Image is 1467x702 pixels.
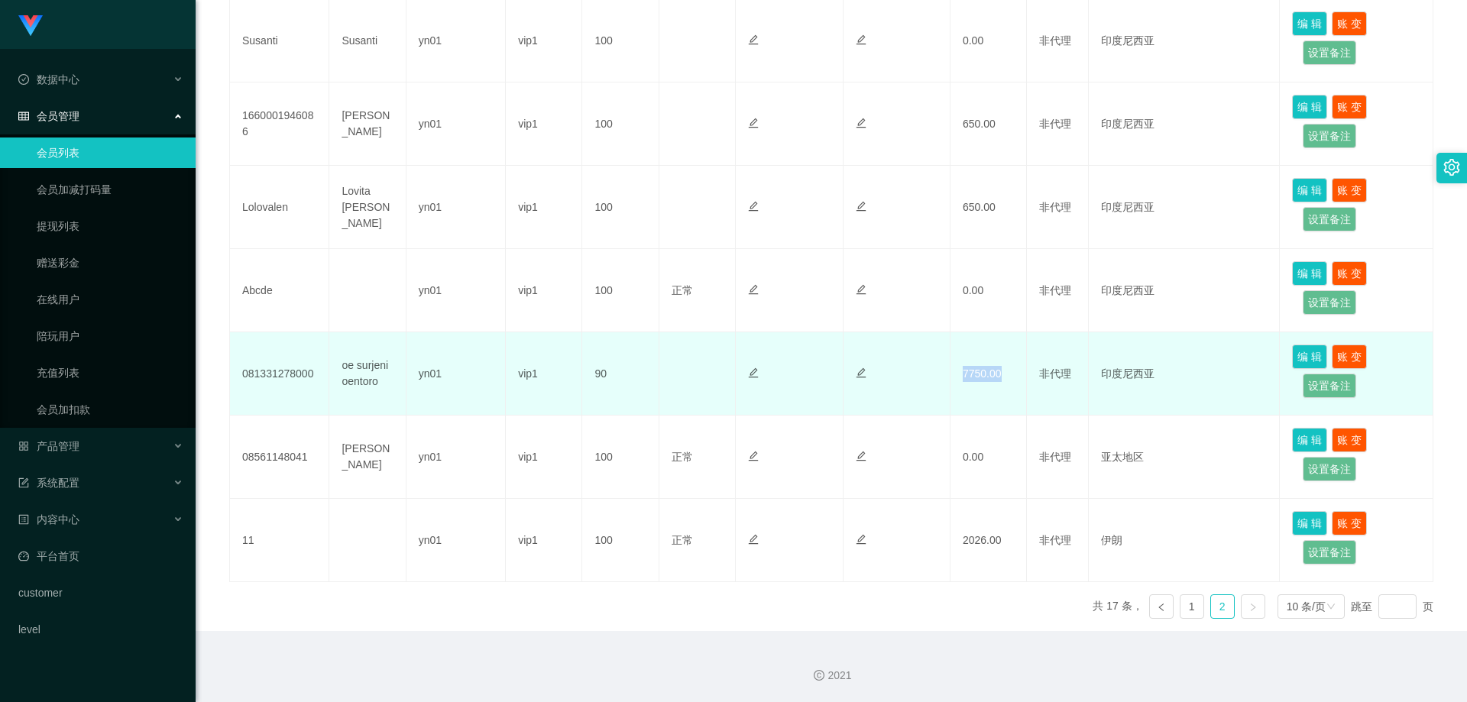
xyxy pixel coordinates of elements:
span: 产品管理 [18,440,79,452]
td: 08561148041 [230,416,329,499]
i: 图标: edit [748,451,759,461]
i: 图标: check-circle-o [18,74,29,85]
button: 账 变 [1332,511,1367,535]
span: 内容中心 [18,513,79,526]
button: 设置备注 [1303,124,1356,148]
i: 图标: copyright [814,670,824,681]
td: yn01 [406,416,506,499]
i: 图标: edit [748,118,759,128]
td: yn01 [406,332,506,416]
td: 100 [582,82,659,166]
span: 正常 [672,534,693,546]
a: 会员加扣款 [37,394,183,425]
button: 编 辑 [1292,11,1327,36]
td: 7750.00 [950,332,1027,416]
td: 印度尼西亚 [1089,82,1281,166]
button: 编 辑 [1292,511,1327,535]
a: level [18,614,183,645]
td: vip1 [506,82,582,166]
td: 650.00 [950,82,1027,166]
td: [PERSON_NAME] [329,82,406,166]
td: 印度尼西亚 [1089,249,1281,332]
td: 0.00 [950,416,1027,499]
td: 印度尼西亚 [1089,332,1281,416]
a: 2 [1211,595,1234,618]
td: 0.00 [950,249,1027,332]
button: 编 辑 [1292,428,1327,452]
td: 1660001946086 [230,82,329,166]
i: 图标: profile [18,514,29,525]
td: yn01 [406,82,506,166]
li: 1 [1180,594,1204,619]
i: 图标: edit [856,451,866,461]
div: 2021 [208,668,1455,684]
a: 提现列表 [37,211,183,241]
td: 11 [230,499,329,582]
a: 1 [1180,595,1203,618]
span: 非代理 [1039,201,1071,213]
td: 伊朗 [1089,499,1281,582]
li: 2 [1210,594,1235,619]
button: 设置备注 [1303,457,1356,481]
td: yn01 [406,249,506,332]
i: 图标: edit [748,367,759,378]
i: 图标: setting [1443,159,1460,176]
i: 图标: edit [748,534,759,545]
td: Abcde [230,249,329,332]
td: [PERSON_NAME] [329,416,406,499]
td: 亚太地区 [1089,416,1281,499]
td: 650.00 [950,166,1027,249]
i: 图标: edit [856,201,866,212]
td: yn01 [406,499,506,582]
i: 图标: edit [748,284,759,295]
i: 图标: edit [856,284,866,295]
i: 图标: edit [748,34,759,45]
button: 账 变 [1332,178,1367,202]
i: 图标: right [1248,603,1258,612]
td: vip1 [506,166,582,249]
span: 非代理 [1039,34,1071,47]
a: 在线用户 [37,284,183,315]
td: 100 [582,166,659,249]
a: 赠送彩金 [37,247,183,278]
span: 系统配置 [18,477,79,489]
i: 图标: appstore-o [18,441,29,451]
a: 图标: dashboard平台首页 [18,541,183,571]
i: 图标: form [18,477,29,488]
span: 会员管理 [18,110,79,122]
i: 图标: edit [856,534,866,545]
span: 非代理 [1039,534,1071,546]
span: 非代理 [1039,451,1071,463]
td: vip1 [506,332,582,416]
a: customer [18,577,183,608]
button: 设置备注 [1303,540,1356,565]
div: 跳至 页 [1351,594,1433,619]
a: 陪玩用户 [37,321,183,351]
td: 081331278000 [230,332,329,416]
td: 2026.00 [950,499,1027,582]
td: 100 [582,249,659,332]
span: 非代理 [1039,118,1071,130]
li: 下一页 [1241,594,1265,619]
button: 设置备注 [1303,207,1356,231]
td: 印度尼西亚 [1089,166,1281,249]
button: 设置备注 [1303,290,1356,315]
td: Lovita [PERSON_NAME] [329,166,406,249]
td: 100 [582,416,659,499]
button: 设置备注 [1303,374,1356,398]
td: yn01 [406,166,506,249]
span: 数据中心 [18,73,79,86]
td: Lolovalen [230,166,329,249]
button: 账 变 [1332,95,1367,119]
button: 账 变 [1332,261,1367,286]
img: logo.9652507e.png [18,15,43,37]
button: 账 变 [1332,345,1367,369]
td: vip1 [506,416,582,499]
td: 100 [582,499,659,582]
button: 账 变 [1332,11,1367,36]
i: 图标: edit [856,367,866,378]
a: 会员列表 [37,137,183,168]
td: vip1 [506,249,582,332]
span: 正常 [672,284,693,296]
i: 图标: edit [748,201,759,212]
